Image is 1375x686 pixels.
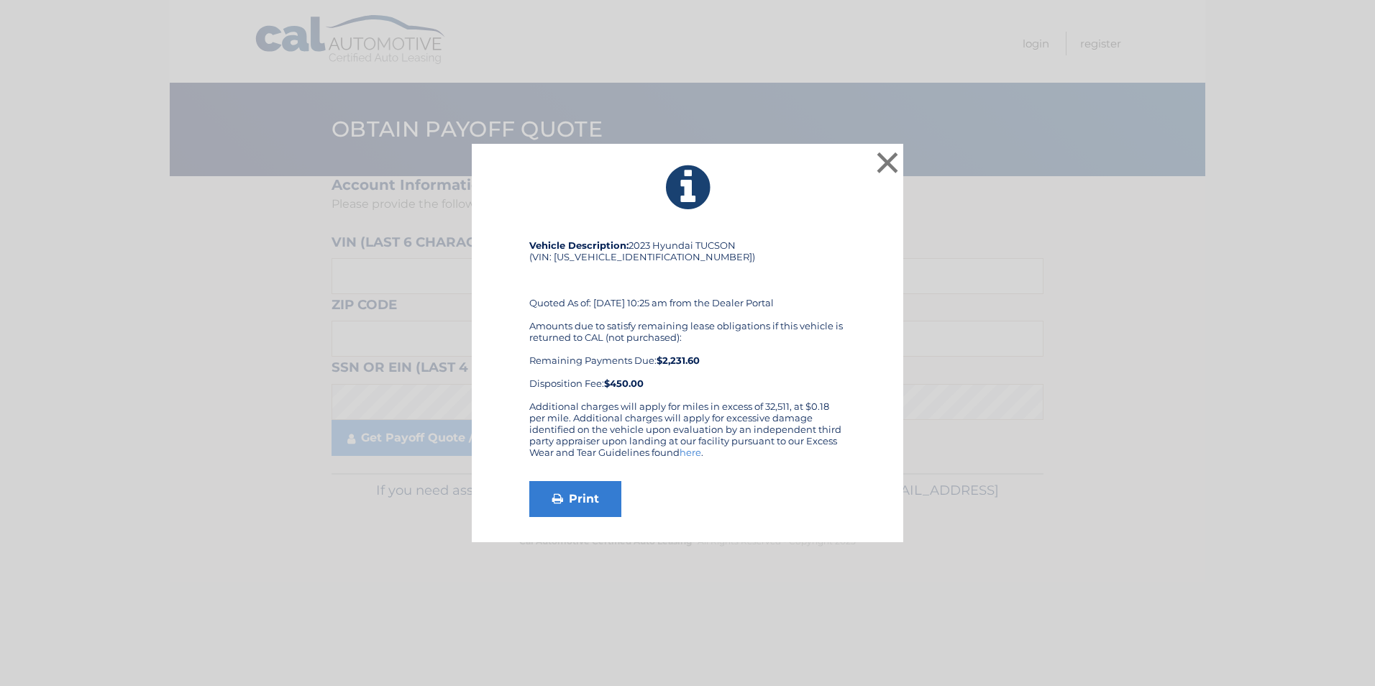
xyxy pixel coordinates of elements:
button: × [873,148,902,177]
div: 2023 Hyundai TUCSON (VIN: [US_VEHICLE_IDENTIFICATION_NUMBER]) Quoted As of: [DATE] 10:25 am from ... [529,239,846,401]
strong: Vehicle Description: [529,239,629,251]
strong: $450.00 [604,378,644,389]
div: Amounts due to satisfy remaining lease obligations if this vehicle is returned to CAL (not purcha... [529,320,846,389]
div: Additional charges will apply for miles in excess of 32,511, at $0.18 per mile. Additional charge... [529,401,846,470]
b: $2,231.60 [657,355,700,366]
a: here [680,447,701,458]
a: Print [529,481,621,517]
